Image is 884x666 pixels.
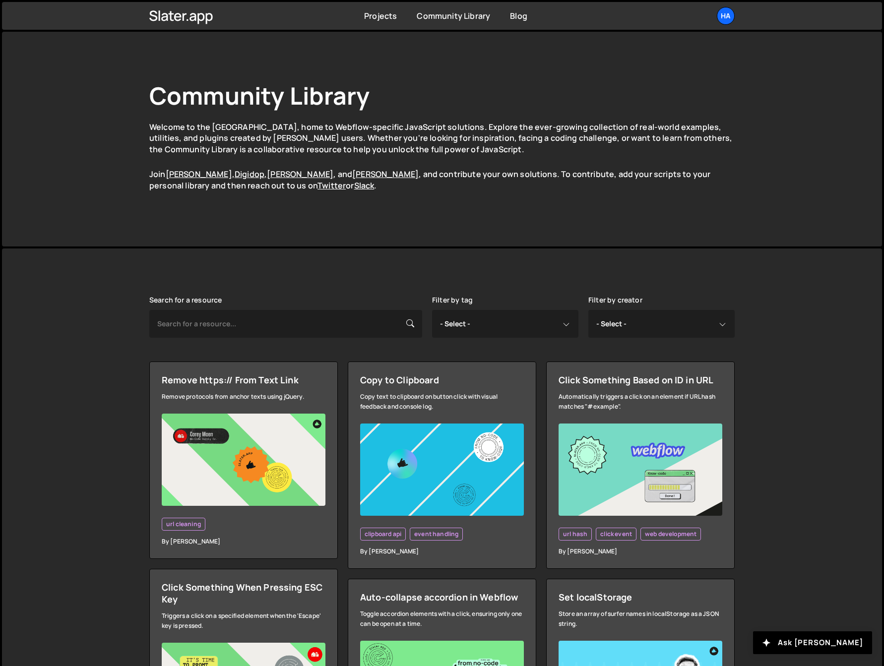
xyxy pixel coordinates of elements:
[360,609,524,629] div: Toggle accordion elements with a click, ensuring only one can be open at a time.
[559,392,722,412] div: Automatically triggers a click on an element if URL hash matches "#example".
[348,362,536,569] a: Copy to Clipboard Copy text to clipboard on button click with visual feedback and console log. cl...
[162,537,325,546] div: By [PERSON_NAME]
[360,591,524,603] div: Auto-collapse accordion in Webflow
[417,10,490,21] a: Community Library
[360,424,524,516] img: YT%20-%20Thumb%20(14).png
[559,546,722,556] div: By [PERSON_NAME]
[360,374,524,386] div: Copy to Clipboard
[563,530,587,538] span: url hash
[162,611,325,631] div: Triggers a click on a specified element when the 'Escape' key is pressed.
[149,121,735,155] p: Welcome to the [GEOGRAPHIC_DATA], home to Webflow-specific JavaScript solutions. Explore the ever...
[360,392,524,412] div: Copy text to clipboard on button click with visual feedback and console log.
[162,374,325,386] div: Remove https:// From Text Link
[149,169,735,191] p: Join , , , and , and contribute your own solutions. To contribute, add your scripts to your perso...
[717,7,735,25] a: ha
[235,169,264,180] a: Digidop
[753,631,872,654] button: Ask [PERSON_NAME]
[162,581,325,605] div: Click Something When Pressing ESC Key
[162,392,325,402] div: Remove protocols from anchor texts using jQuery.
[365,530,401,538] span: clipboard api
[588,296,642,304] label: Filter by creator
[546,362,735,569] a: Click Something Based on ID in URL Automatically triggers a click on an element if URL hash match...
[166,520,201,528] span: url cleaning
[162,414,325,506] img: YT%20-%20Thumb%20(5).png
[267,169,333,180] a: [PERSON_NAME]
[600,530,632,538] span: click event
[360,546,524,556] div: By [PERSON_NAME]
[149,296,222,304] label: Search for a resource
[559,374,722,386] div: Click Something Based on ID in URL
[559,591,722,603] div: Set localStorage
[414,530,458,538] span: event handling
[149,310,422,338] input: Search for a resource...
[149,362,338,559] a: Remove https:// From Text Link Remove protocols from anchor texts using jQuery. url cleaning By [...
[559,424,722,516] img: YT%20-%20Thumb%20(4).png
[149,79,735,112] h1: Community Library
[364,10,397,21] a: Projects
[354,180,375,191] a: Slack
[645,530,696,538] span: web development
[510,10,527,21] a: Blog
[317,180,346,191] a: Twitter
[352,169,419,180] a: [PERSON_NAME]
[166,169,232,180] a: [PERSON_NAME]
[432,296,473,304] label: Filter by tag
[559,609,722,629] div: Store an array of surfer names in localStorage as a JSON string.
